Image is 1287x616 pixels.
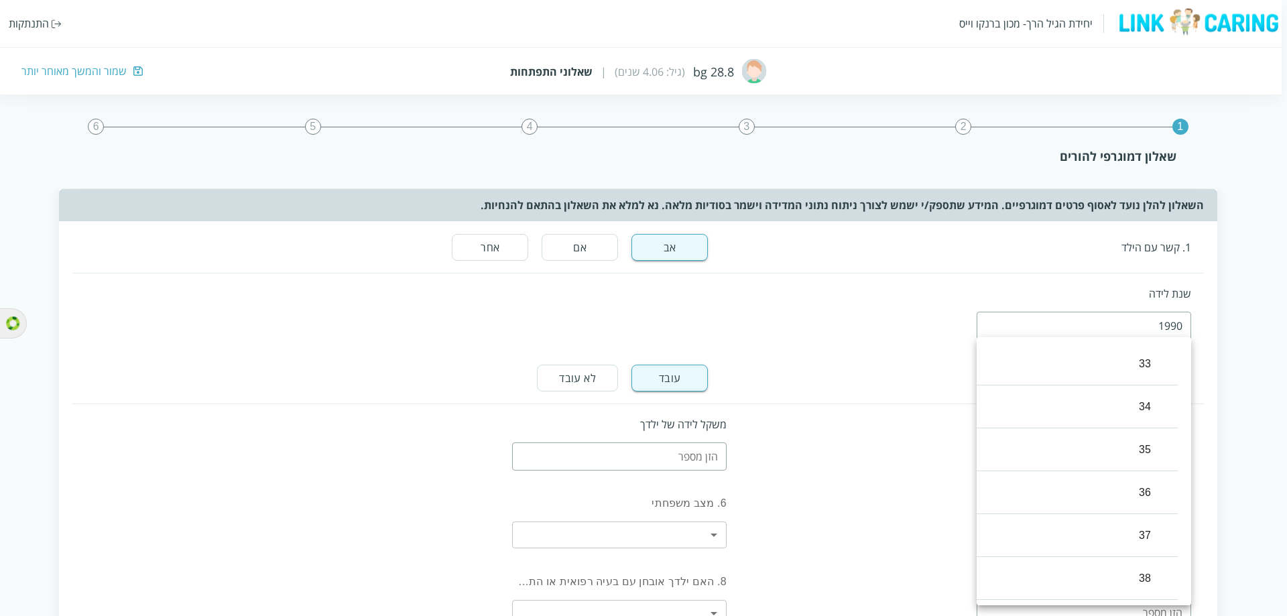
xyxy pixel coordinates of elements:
li: 34 [963,385,1178,428]
li: 35 [963,428,1178,471]
li: 38 [963,557,1178,600]
li: 33 [963,343,1178,385]
li: 36 [963,471,1178,514]
li: 37 [963,514,1178,557]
